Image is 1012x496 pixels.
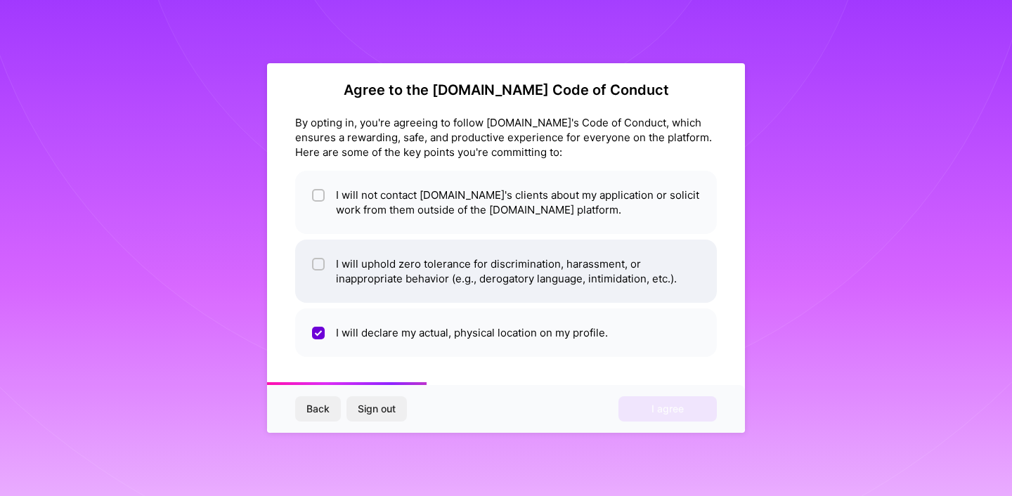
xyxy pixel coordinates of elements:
[295,240,717,303] li: I will uphold zero tolerance for discrimination, harassment, or inappropriate behavior (e.g., der...
[295,171,717,234] li: I will not contact [DOMAIN_NAME]'s clients about my application or solicit work from them outside...
[295,396,341,422] button: Back
[295,115,717,159] div: By opting in, you're agreeing to follow [DOMAIN_NAME]'s Code of Conduct, which ensures a rewardin...
[306,402,330,416] span: Back
[346,396,407,422] button: Sign out
[295,308,717,357] li: I will declare my actual, physical location on my profile.
[358,402,396,416] span: Sign out
[295,81,717,98] h2: Agree to the [DOMAIN_NAME] Code of Conduct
